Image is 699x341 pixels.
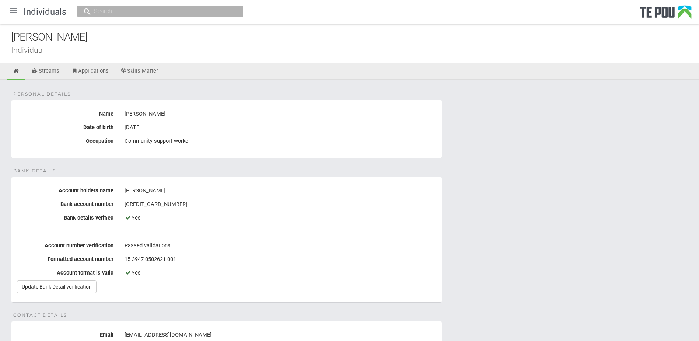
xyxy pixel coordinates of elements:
[11,198,119,207] label: Bank account number
[125,108,436,120] div: [PERSON_NAME]
[125,121,436,134] div: [DATE]
[92,7,221,15] input: Search
[11,108,119,117] label: Name
[66,63,114,80] a: Applications
[11,46,699,54] div: Individual
[13,312,67,318] span: Contact details
[11,329,119,338] label: Email
[125,267,436,279] div: Yes
[13,168,56,174] span: Bank details
[11,240,119,249] label: Account number verification
[11,212,119,221] label: Bank details verified
[11,267,119,276] label: Account format is valid
[13,91,71,97] span: Personal details
[125,185,436,197] div: [PERSON_NAME]
[26,63,65,80] a: Streams
[125,212,436,224] div: Yes
[125,253,436,266] div: 15-3947-0502621-001
[11,29,699,45] div: [PERSON_NAME]
[11,185,119,194] label: Account holders name
[11,121,119,131] label: Date of birth
[125,240,436,252] div: Passed validations
[125,198,436,211] div: [CREDIT_CARD_NUMBER]
[125,135,436,148] div: Community support worker
[115,63,164,80] a: Skills Matter
[11,253,119,262] label: Formatted account number
[17,280,97,293] a: Update Bank Detail verification
[11,135,119,144] label: Occupation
